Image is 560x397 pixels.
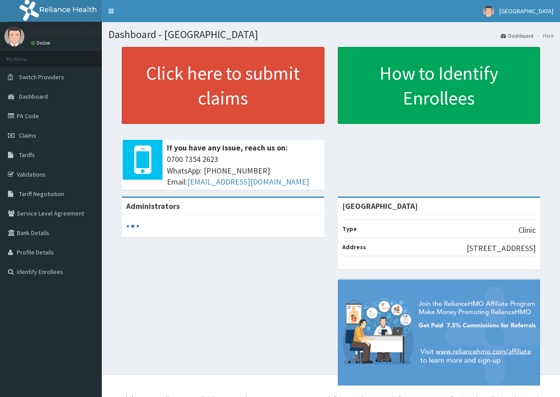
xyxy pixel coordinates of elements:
span: Claims [19,131,36,139]
b: Administrators [126,201,180,211]
span: 0700 7354 2623 WhatsApp: [PHONE_NUMBER] Email: [167,154,320,188]
p: Clinic [518,224,536,236]
b: If you have any issue, reach us on: [167,143,288,153]
img: provider-team-banner.png [338,280,541,385]
a: Click here to submit claims [122,47,324,124]
span: Dashboard [19,93,48,100]
a: Online [31,40,52,46]
span: Tariff Negotiation [19,190,64,198]
a: [EMAIL_ADDRESS][DOMAIN_NAME] [187,177,309,187]
span: Switch Providers [19,73,64,81]
strong: [GEOGRAPHIC_DATA] [342,201,418,211]
img: User Image [483,6,494,17]
span: [GEOGRAPHIC_DATA] [499,7,553,15]
a: Dashboard [501,32,533,39]
a: How to Identify Enrollees [338,47,541,124]
p: [GEOGRAPHIC_DATA] [31,29,104,37]
svg: audio-loading [126,220,139,233]
p: [STREET_ADDRESS] [467,243,536,254]
li: Here [534,32,553,39]
img: User Image [4,27,24,46]
span: Tariffs [19,151,35,159]
b: Type [342,225,357,233]
b: Address [342,243,366,251]
h1: Dashboard - [GEOGRAPHIC_DATA] [108,29,553,40]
